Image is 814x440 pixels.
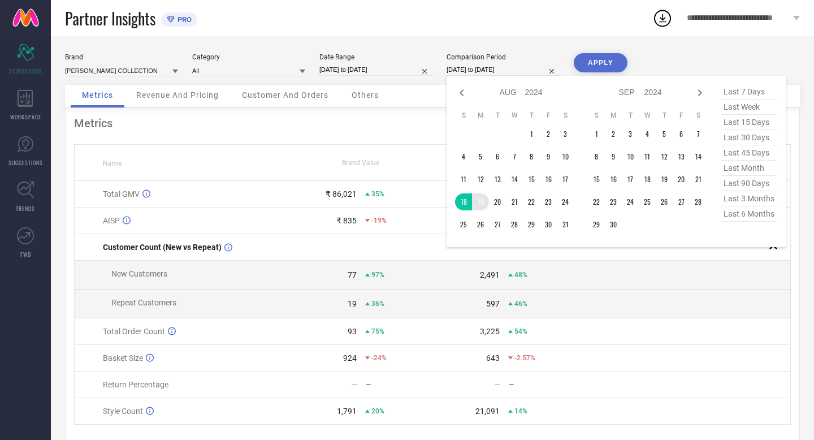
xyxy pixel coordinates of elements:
td: Mon Aug 12 2024 [472,171,489,188]
span: Return Percentage [103,380,168,389]
div: 3,225 [480,327,500,336]
span: FWD [20,250,31,258]
td: Sun Aug 04 2024 [455,148,472,165]
td: Sun Sep 01 2024 [588,126,605,143]
td: Thu Sep 12 2024 [656,148,673,165]
td: Mon Sep 02 2024 [605,126,622,143]
div: — [351,380,357,389]
td: Sat Sep 14 2024 [690,148,707,165]
td: Wed Sep 04 2024 [639,126,656,143]
div: 1,791 [337,407,357,416]
td: Sat Sep 28 2024 [690,193,707,210]
td: Fri Sep 13 2024 [673,148,690,165]
td: Sat Aug 24 2024 [557,193,574,210]
span: 36% [371,300,384,308]
span: Basket Size [103,353,143,363]
th: Tuesday [489,111,506,120]
span: TRENDS [16,204,35,213]
span: -19% [371,217,387,225]
div: 77 [348,270,357,279]
td: Tue Aug 06 2024 [489,148,506,165]
div: Date Range [319,53,432,61]
th: Sunday [588,111,605,120]
div: 597 [486,299,500,308]
span: last month [721,161,777,176]
span: last week [721,100,777,115]
span: AISP [103,216,120,225]
td: Sat Aug 10 2024 [557,148,574,165]
span: Brand Value [342,159,379,167]
th: Sunday [455,111,472,120]
td: Tue Sep 03 2024 [622,126,639,143]
td: Thu Sep 19 2024 [656,171,673,188]
td: Wed Sep 18 2024 [639,171,656,188]
span: Total Order Count [103,327,165,336]
td: Thu Aug 29 2024 [523,216,540,233]
th: Tuesday [622,111,639,120]
td: Fri Aug 23 2024 [540,193,557,210]
td: Fri Aug 16 2024 [540,171,557,188]
div: Brand [65,53,178,61]
td: Sun Aug 11 2024 [455,171,472,188]
th: Saturday [557,111,574,120]
td: Mon Sep 23 2024 [605,193,622,210]
button: APPLY [574,53,627,72]
td: Mon Aug 19 2024 [472,193,489,210]
span: Others [352,90,379,100]
span: last 45 days [721,145,777,161]
span: 46% [514,300,527,308]
td: Mon Sep 09 2024 [605,148,622,165]
td: Wed Aug 28 2024 [506,216,523,233]
td: Sat Sep 21 2024 [690,171,707,188]
td: Thu Aug 22 2024 [523,193,540,210]
div: 93 [348,327,357,336]
span: Name [103,159,122,167]
span: 20% [371,407,384,415]
td: Fri Sep 06 2024 [673,126,690,143]
div: — [366,381,432,389]
div: Metrics [74,117,791,130]
span: Total GMV [103,189,140,199]
span: New Customers [111,269,167,278]
td: Sat Aug 03 2024 [557,126,574,143]
td: Tue Aug 13 2024 [489,171,506,188]
td: Wed Aug 07 2024 [506,148,523,165]
span: SCORECARDS [9,67,42,75]
td: Sun Sep 22 2024 [588,193,605,210]
td: Thu Aug 08 2024 [523,148,540,165]
th: Saturday [690,111,707,120]
input: Select date range [319,64,432,76]
div: 21,091 [475,407,500,416]
span: last 15 days [721,115,777,130]
td: Fri Aug 09 2024 [540,148,557,165]
th: Wednesday [639,111,656,120]
span: last 3 months [721,191,777,206]
span: last 30 days [721,130,777,145]
span: SUGGESTIONS [8,158,43,167]
th: Friday [673,111,690,120]
div: Category [192,53,305,61]
td: Mon Aug 26 2024 [472,216,489,233]
span: Style Count [103,407,143,416]
span: Metrics [82,90,113,100]
span: 14% [514,407,527,415]
td: Thu Sep 26 2024 [656,193,673,210]
span: 48% [514,271,527,279]
span: Partner Insights [65,7,155,30]
th: Friday [540,111,557,120]
div: ₹ 835 [336,216,357,225]
div: Previous month [455,86,469,100]
td: Wed Aug 21 2024 [506,193,523,210]
th: Monday [605,111,622,120]
th: Wednesday [506,111,523,120]
span: 54% [514,327,527,335]
td: Sun Sep 15 2024 [588,171,605,188]
div: — [509,381,575,389]
div: 19 [348,299,357,308]
td: Tue Aug 27 2024 [489,216,506,233]
td: Wed Aug 14 2024 [506,171,523,188]
td: Wed Sep 11 2024 [639,148,656,165]
td: Sun Aug 25 2024 [455,216,472,233]
span: WORKSPACE [10,113,41,121]
div: ₹ 86,021 [326,189,357,199]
